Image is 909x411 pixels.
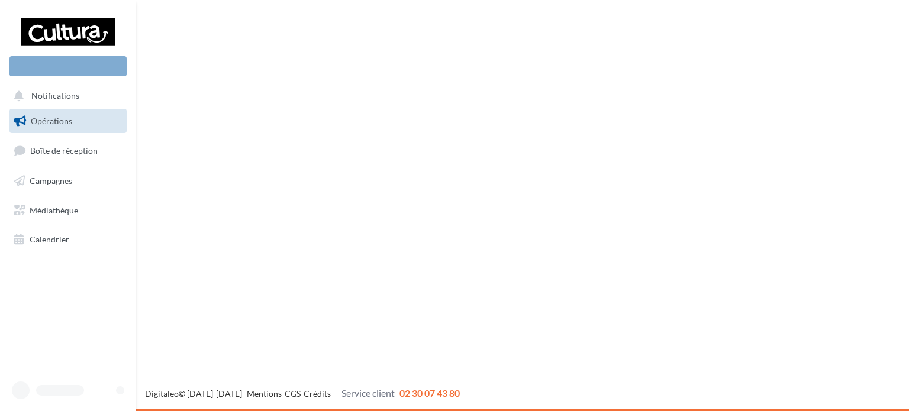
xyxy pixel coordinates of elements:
[341,387,395,399] span: Service client
[145,389,460,399] span: © [DATE]-[DATE] - - -
[7,138,129,163] a: Boîte de réception
[30,205,78,215] span: Médiathèque
[7,169,129,193] a: Campagnes
[285,389,301,399] a: CGS
[7,227,129,252] a: Calendrier
[247,389,282,399] a: Mentions
[7,198,129,223] a: Médiathèque
[30,234,69,244] span: Calendrier
[9,56,127,76] div: Nouvelle campagne
[30,176,72,186] span: Campagnes
[7,109,129,134] a: Opérations
[31,116,72,126] span: Opérations
[31,91,79,101] span: Notifications
[145,389,179,399] a: Digitaleo
[399,387,460,399] span: 02 30 07 43 80
[30,145,98,156] span: Boîte de réception
[304,389,331,399] a: Crédits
